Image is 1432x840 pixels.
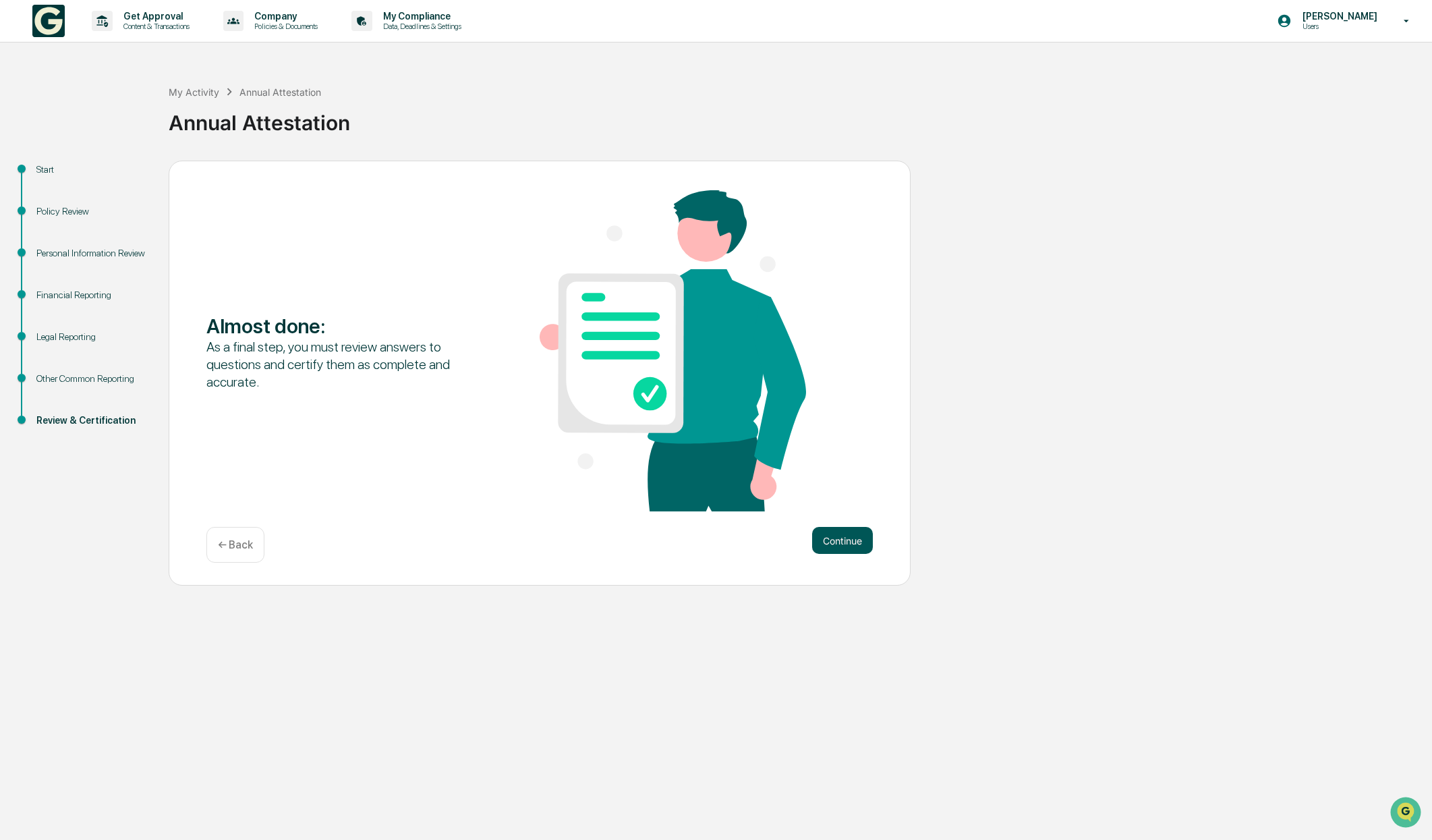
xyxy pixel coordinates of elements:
iframe: Open customer support [1389,795,1425,832]
div: Start [36,163,147,177]
p: Policies & Documents [244,22,324,31]
a: Powered byPylon [95,228,163,239]
a: 🖐️Preclearance [8,165,92,189]
a: 🗄️Attestations [92,165,173,189]
div: Financial Reporting [36,288,147,302]
div: 🖐️ [13,171,24,182]
span: Preclearance [27,170,87,184]
div: Other Common Reporting [36,372,147,386]
div: My Activity [169,86,219,98]
div: Annual Attestation [169,100,1425,135]
div: 🗄️ [98,171,109,182]
span: Data Lookup [27,196,85,209]
p: Users [1292,22,1384,31]
p: How can we help? [13,28,246,50]
p: ← Back [218,538,253,551]
div: Personal Information Review [36,246,147,260]
img: 1746055101610-c473b297-6a78-478c-a979-82029cc54cd1 [13,103,38,128]
button: Continue [812,527,873,554]
div: Review & Certification [36,414,147,428]
div: Legal Reporting [36,330,147,344]
span: Pylon [134,229,163,239]
p: Company [244,11,324,22]
p: [PERSON_NAME] [1292,11,1384,22]
div: As a final step, you must review answers to questions and certify them as complete and accurate. [206,338,473,391]
img: Almost done [540,190,806,511]
div: Start new chat [46,103,221,117]
div: 🔎 [13,197,24,208]
div: Almost done : [206,314,473,338]
div: Annual Attestation [239,86,321,98]
p: Get Approval [113,11,196,22]
div: We're available if you need us! [46,117,171,128]
button: Start new chat [229,107,246,123]
div: Policy Review [36,204,147,219]
img: logo [32,5,65,37]
p: Content & Transactions [113,22,196,31]
p: Data, Deadlines & Settings [372,22,468,31]
span: Attestations [111,170,167,184]
p: My Compliance [372,11,468,22]
a: 🔎Data Lookup [8,190,90,215]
